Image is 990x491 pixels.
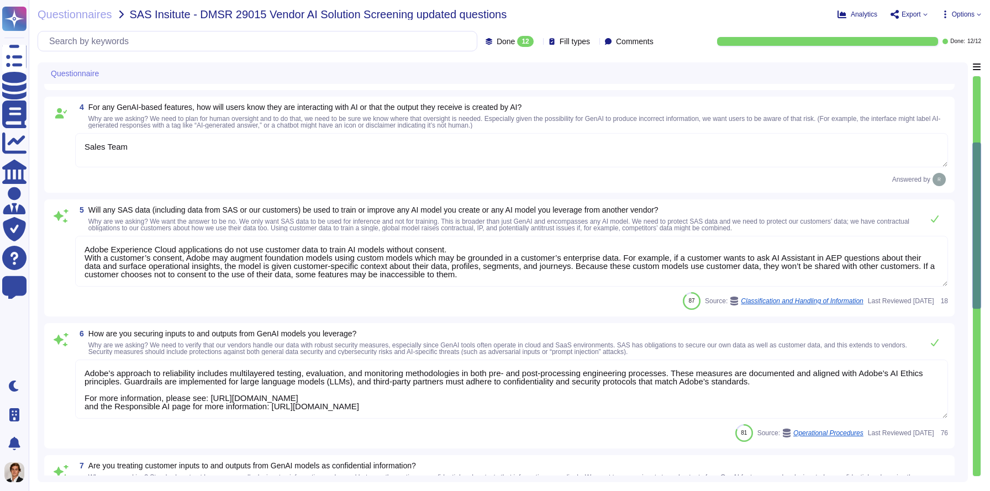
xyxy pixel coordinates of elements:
[892,176,930,183] span: Answered by
[950,39,965,44] span: Done:
[88,218,909,232] span: Why are we asking? We want the answer to be no. We only want SAS data to be used for inference an...
[88,461,416,470] span: Are you treating customer inputs to and outputs from GenAI models as confidential information?
[967,39,981,44] span: 12 / 12
[560,38,590,45] span: Fill types
[88,329,357,338] span: How are you securing inputs to and outputs from GenAI models you leverage?
[130,9,507,20] span: SAS Insitute - DMSR 29015 Vendor AI Solution Screening updated questions
[616,38,654,45] span: Comments
[88,115,941,129] span: Why are we asking? We need to plan for human oversight and to do that, we need to be sure we know...
[75,360,948,419] textarea: Adobe’s approach to reliability includes multilayered testing, evaluation, and monitoring methodo...
[2,460,32,484] button: user
[75,462,84,469] span: 7
[838,10,877,19] button: Analytics
[952,11,975,18] span: Options
[75,133,948,167] textarea: Sales Team
[44,31,477,51] input: Search by keywords
[38,9,112,20] span: Questionnaires
[793,430,863,436] span: Operational Procedures
[88,473,934,488] span: Why are we asking? Standard contract language usually designates information exchanged between th...
[517,36,533,47] div: 12
[51,70,99,77] span: Questionnaire
[933,173,946,186] img: user
[757,429,863,437] span: Source:
[868,430,934,436] span: Last Reviewed [DATE]
[75,236,948,287] textarea: Adobe Experience Cloud applications do not use customer data to train AI models without consent. ...
[88,103,522,112] span: For any GenAI-based features, how will users know they are interacting with AI or that the output...
[4,462,24,482] img: user
[75,206,84,214] span: 5
[851,11,877,18] span: Analytics
[939,298,948,304] span: 18
[868,298,934,304] span: Last Reviewed [DATE]
[75,330,84,337] span: 6
[741,298,863,304] span: Classification and Handling of Information
[939,430,948,436] span: 76
[497,38,515,45] span: Done
[75,103,84,111] span: 4
[741,430,747,436] span: 81
[688,298,694,304] span: 87
[902,11,921,18] span: Export
[88,341,907,356] span: Why are we asking? We need to verify that our vendors handle our data with robust security measur...
[88,205,659,214] span: Will any SAS data (including data from SAS or our customers) be used to train or improve any AI m...
[705,297,863,305] span: Source:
